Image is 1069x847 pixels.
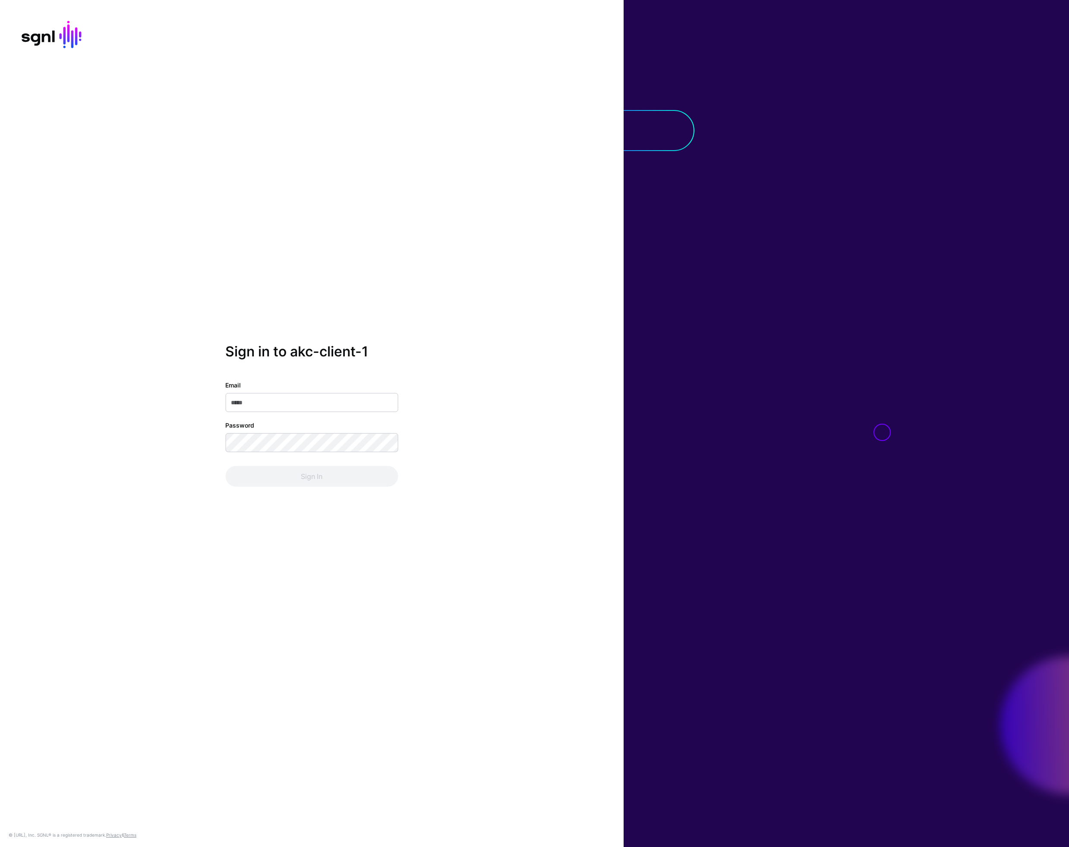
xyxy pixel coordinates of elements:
h2: Sign in to akc-client-1 [225,343,398,359]
label: Password [225,421,254,430]
a: Privacy [106,832,122,838]
a: Terms [124,832,136,838]
div: © [URL], Inc. SGNL® is a registered trademark. & [9,831,136,838]
label: Email [225,381,241,390]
